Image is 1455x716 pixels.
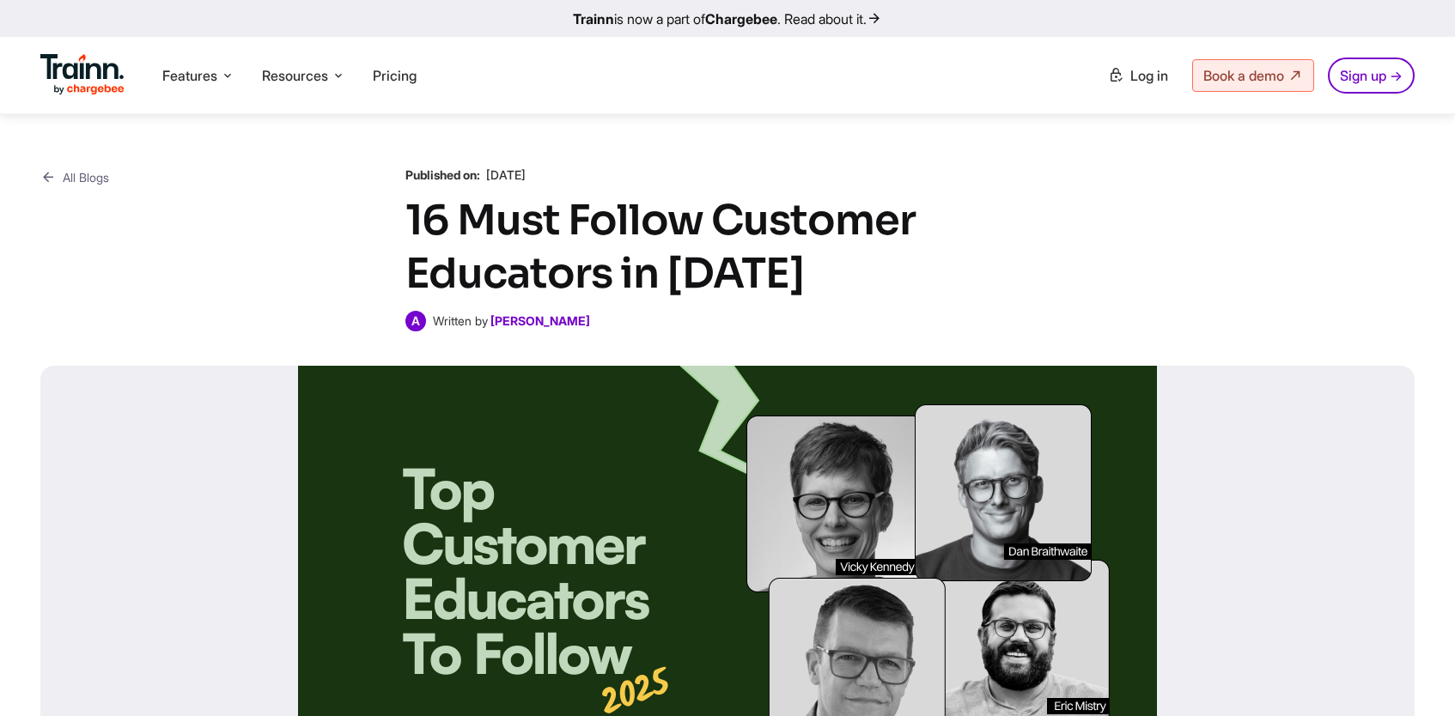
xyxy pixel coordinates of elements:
[373,67,417,84] a: Pricing
[1130,67,1168,84] span: Log in
[1203,67,1284,84] span: Book a demo
[433,313,488,328] span: Written by
[1369,634,1455,716] iframe: Chat Widget
[405,167,480,182] b: Published on:
[405,194,1050,300] h1: 16 Must Follow Customer Educators in [DATE]
[1328,58,1415,94] a: Sign up →
[1192,59,1314,92] a: Book a demo
[40,167,109,188] a: All Blogs
[262,66,328,85] span: Resources
[405,311,426,331] span: A
[705,10,777,27] b: Chargebee
[490,313,590,328] a: [PERSON_NAME]
[573,10,614,27] b: Trainn
[162,66,217,85] span: Features
[1098,60,1178,91] a: Log in
[486,167,526,182] span: [DATE]
[40,54,125,95] img: Trainn Logo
